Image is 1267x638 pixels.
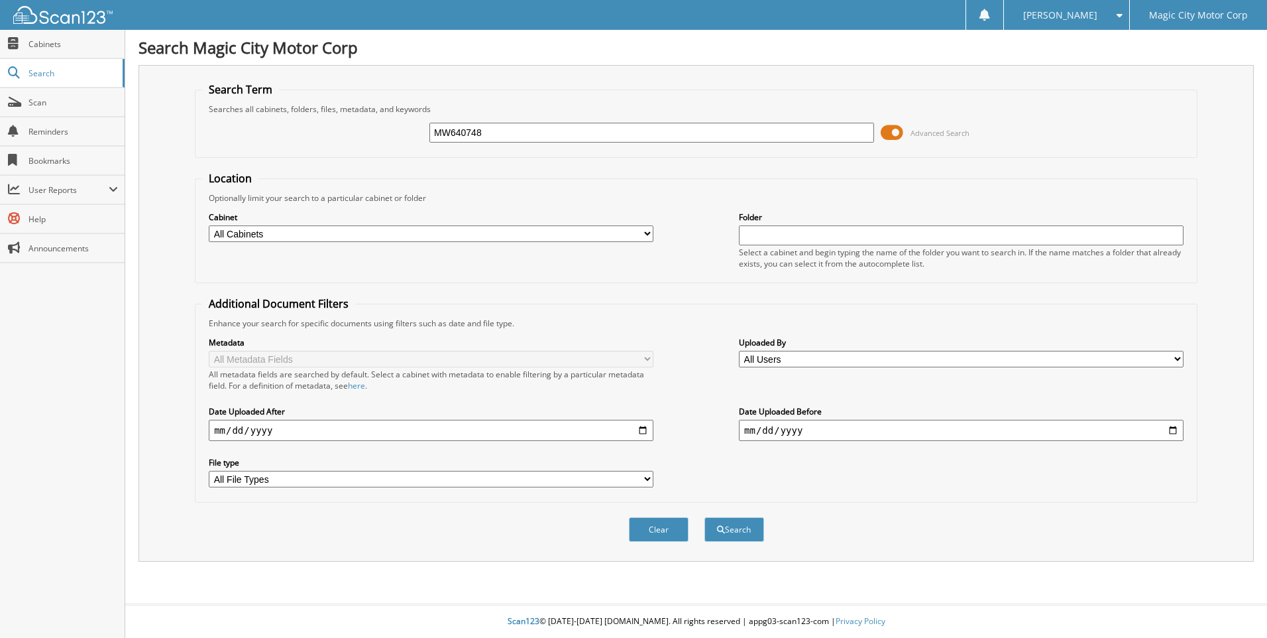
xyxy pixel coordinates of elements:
[28,243,118,254] span: Announcements
[13,6,113,24] img: scan123-logo-white.svg
[209,420,653,441] input: start
[209,369,653,391] div: All metadata fields are searched by default. Select a cabinet with metadata to enable filtering b...
[202,82,279,97] legend: Search Term
[138,36,1254,58] h1: Search Magic City Motor Corp
[28,97,118,108] span: Scan
[739,247,1184,269] div: Select a cabinet and begin typing the name of the folder you want to search in. If the name match...
[202,318,1190,329] div: Enhance your search for specific documents using filters such as date and file type.
[209,337,653,348] label: Metadata
[202,192,1190,204] div: Optionally limit your search to a particular cabinet or folder
[739,337,1184,348] label: Uploaded By
[1149,11,1248,19] span: Magic City Motor Corp
[28,184,109,196] span: User Reports
[209,212,653,223] label: Cabinet
[739,420,1184,441] input: end
[836,615,885,627] a: Privacy Policy
[202,171,258,186] legend: Location
[1201,574,1267,638] iframe: Chat Widget
[28,214,118,225] span: Help
[209,406,653,417] label: Date Uploaded After
[739,406,1184,417] label: Date Uploaded Before
[28,38,118,50] span: Cabinets
[28,126,118,137] span: Reminders
[629,517,689,542] button: Clear
[1023,11,1097,19] span: [PERSON_NAME]
[348,380,365,391] a: here
[910,128,969,138] span: Advanced Search
[202,296,355,311] legend: Additional Document Filters
[508,615,539,627] span: Scan123
[202,103,1190,115] div: Searches all cabinets, folders, files, metadata, and keywords
[209,457,653,468] label: File type
[28,155,118,166] span: Bookmarks
[125,606,1267,638] div: © [DATE]-[DATE] [DOMAIN_NAME]. All rights reserved | appg03-scan123-com |
[704,517,764,542] button: Search
[739,212,1184,223] label: Folder
[28,68,116,79] span: Search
